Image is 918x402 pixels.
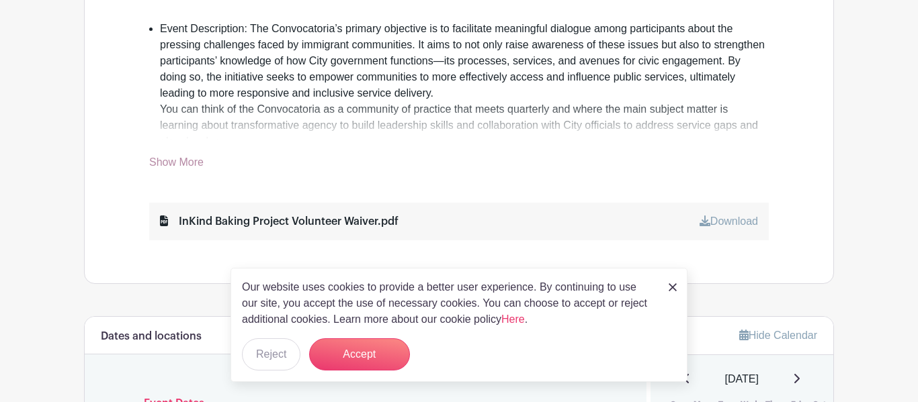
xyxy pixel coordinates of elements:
span: [DATE] [725,371,759,387]
div: InKind Baking Project Volunteer Waiver.pdf [160,213,399,230]
li: Event Description: The Convocatoria’s primary objective is to facilitate meaningful dialogue amon... [160,21,769,150]
a: Show More [149,156,204,173]
a: Hide Calendar [739,330,817,341]
a: Download [700,215,758,227]
p: Our website uses cookies to provide a better user experience. By continuing to use our site, you ... [242,279,655,328]
button: Accept [309,338,410,370]
a: Here [501,313,525,325]
h6: Dates and locations [101,330,202,343]
img: close_button-5f87c8562297e5c2d7936805f587ecaba9071eb48480494691a3f1689db116b3.svg [669,283,677,291]
button: Reject [242,338,300,370]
